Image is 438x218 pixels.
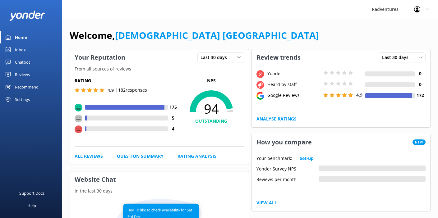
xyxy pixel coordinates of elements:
[70,66,249,72] p: From all sources of reviews
[266,92,322,99] div: Google Reviews
[15,43,26,56] div: Inbox
[415,81,426,88] h4: 0
[178,153,217,160] a: Rating Analysis
[19,187,44,199] div: Support Docs
[15,68,30,81] div: Reviews
[15,31,27,43] div: Home
[356,92,362,98] span: 4.9
[201,54,231,61] span: Last 30 days
[70,49,130,66] h3: Your Reputation
[413,139,426,145] span: New
[27,199,36,212] div: Help
[75,153,103,160] a: All Reviews
[108,87,114,93] span: 4.9
[9,11,45,21] img: yonder-white-logo.png
[168,104,179,111] h4: 175
[415,92,426,99] h4: 172
[179,118,244,125] h4: OUTSTANDING
[382,54,412,61] span: Last 30 days
[15,81,39,93] div: Recommend
[256,166,319,171] div: Yonder Survey NPS
[415,70,426,77] h4: 0
[70,188,249,194] p: In the last 30 days
[300,155,314,162] a: Set-up
[115,29,319,42] a: [DEMOGRAPHIC_DATA] [GEOGRAPHIC_DATA]
[168,125,179,132] h4: 4
[252,49,305,66] h3: Review trends
[256,116,297,122] a: Analyse Ratings
[168,115,179,121] h4: 5
[179,77,244,84] p: NPS
[116,87,147,93] p: | 182 responses
[15,56,30,68] div: Chatbot
[179,101,244,116] span: 94
[256,176,319,182] div: Reviews per month
[256,155,292,162] p: Your benchmark:
[75,77,179,84] h5: Rating
[266,70,322,77] div: Yonder
[117,153,164,160] a: Question Summary
[70,171,249,188] h3: Website Chat
[252,134,316,150] h3: How you compare
[266,81,322,88] div: Heard by staff
[256,199,277,206] a: View All
[70,28,319,43] h1: Welcome,
[15,93,30,106] div: Settings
